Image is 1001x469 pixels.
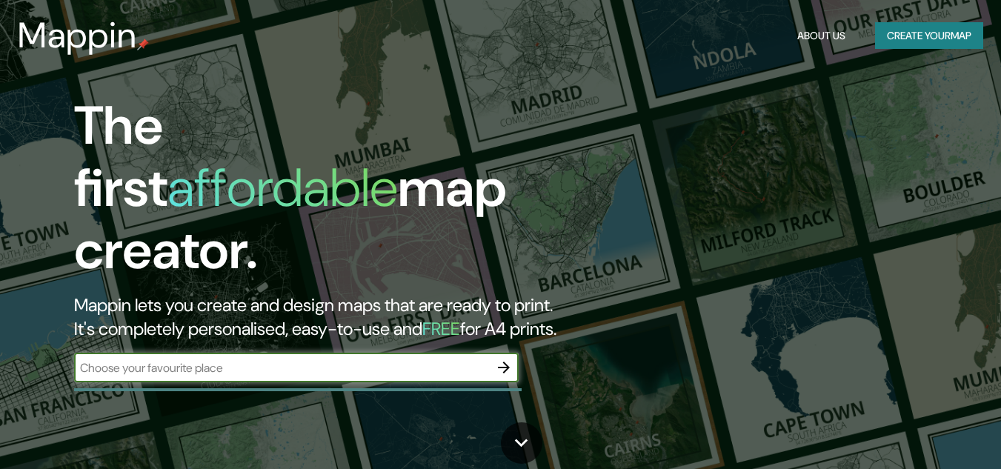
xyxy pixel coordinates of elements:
[422,317,460,340] h5: FREE
[137,39,149,50] img: mappin-pin
[74,95,575,293] h1: The first map creator.
[74,359,489,376] input: Choose your favourite place
[875,22,983,50] button: Create yourmap
[18,15,137,56] h3: Mappin
[74,293,575,341] h2: Mappin lets you create and design maps that are ready to print. It's completely personalised, eas...
[791,22,851,50] button: About Us
[167,153,398,222] h1: affordable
